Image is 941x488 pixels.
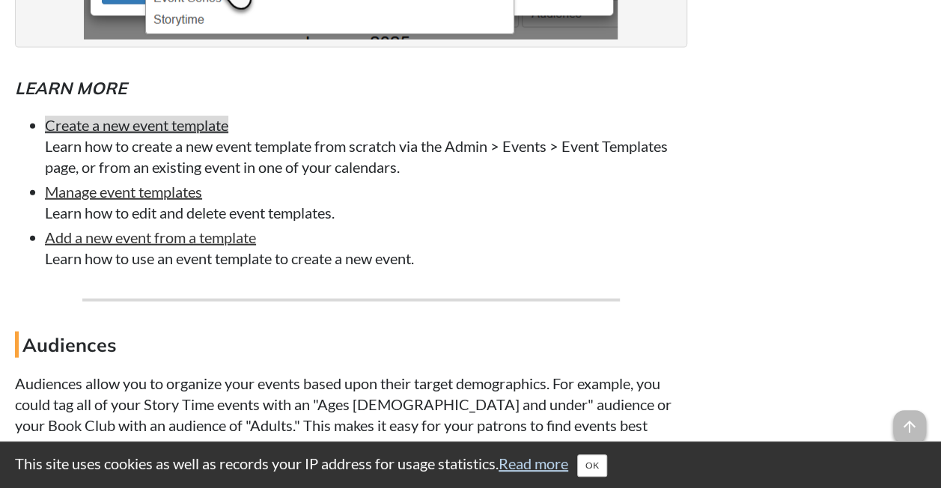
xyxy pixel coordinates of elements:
[15,373,687,457] p: Audiences allow you to organize your events based upon their target demographics. For example, yo...
[45,115,687,177] li: Learn how to create a new event template from scratch via the Admin > Events > Event Templates pa...
[893,410,926,443] span: arrow_upward
[15,76,687,100] h5: Learn more
[45,227,687,269] li: Learn how to use an event template to create a new event.
[15,332,687,358] h4: Audiences
[45,183,202,201] a: Manage event templates
[499,454,568,472] a: Read more
[45,116,228,134] a: Create a new event template
[893,412,926,430] a: arrow_upward
[45,181,687,223] li: Learn how to edit and delete event templates.
[577,454,607,477] button: Close
[45,228,256,246] a: Add a new event from a template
